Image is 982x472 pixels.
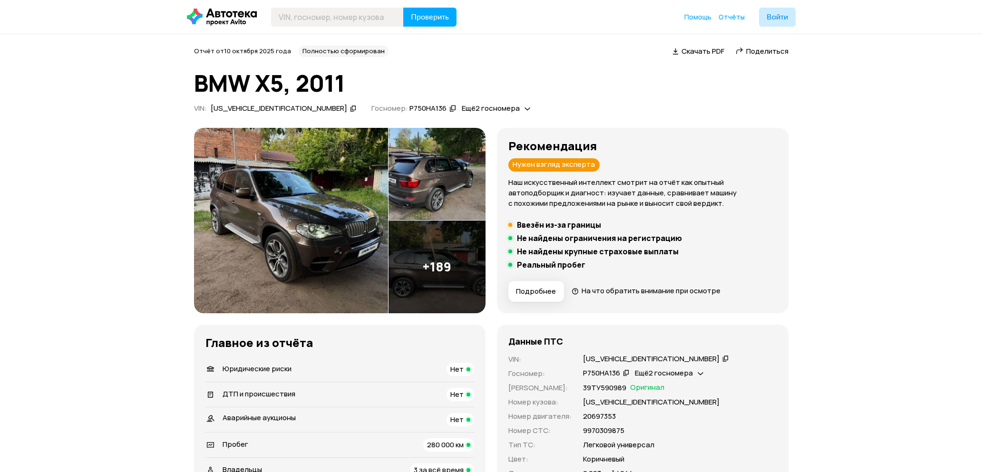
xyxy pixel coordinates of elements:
[427,440,464,450] span: 280 000 км
[684,12,711,22] a: Помощь
[223,439,248,449] span: Пробег
[508,454,572,464] p: Цвет :
[759,8,796,27] button: Войти
[194,70,788,96] h1: BMW X5, 2011
[271,8,404,27] input: VIN, госномер, номер кузова
[767,13,788,21] span: Войти
[719,12,745,22] a: Отчёты
[409,104,447,114] div: Р750НА136
[508,158,600,172] div: Нужен взгляд эксперта
[583,425,624,436] p: 9970309875
[299,46,389,57] div: Полностью сформирован
[508,281,564,302] button: Подробнее
[508,354,572,365] p: VIN :
[223,364,292,374] span: Юридические риски
[450,389,464,399] span: Нет
[583,440,654,450] p: Легковой универсал
[517,260,585,270] h5: Реальный пробег
[205,336,474,349] h3: Главное из отчёта
[508,139,777,153] h3: Рекомендация
[403,8,457,27] button: Проверить
[583,454,624,464] p: Коричневый
[517,247,679,256] h5: Не найдены крупные страховые выплаты
[508,177,777,209] p: Наш искусственный интеллект смотрит на отчёт как опытный автоподборщик и диагност: изучает данные...
[517,233,682,243] h5: Не найдены ограничения на регистрацию
[583,383,626,393] p: 39ТУ590989
[462,103,520,113] span: Ещё 2 госномера
[582,286,720,296] span: На что обратить внимание при осмотре
[211,104,347,114] div: [US_VEHICLE_IDENTIFICATION_NUMBER]
[672,46,724,56] a: Скачать PDF
[450,364,464,374] span: Нет
[736,46,788,56] a: Поделиться
[223,413,296,423] span: Аварийные аукционы
[508,383,572,393] p: [PERSON_NAME] :
[572,286,721,296] a: На что обратить внимание при осмотре
[508,411,572,422] p: Номер двигателя :
[508,368,572,379] p: Госномер :
[516,287,556,296] span: Подробнее
[450,414,464,424] span: Нет
[583,368,620,378] div: Р750НА136
[635,368,693,378] span: Ещё 2 госномера
[194,103,207,113] span: VIN :
[371,103,408,113] span: Госномер:
[508,440,572,450] p: Тип ТС :
[508,397,572,407] p: Номер кузова :
[583,354,719,364] div: [US_VEHICLE_IDENTIFICATION_NUMBER]
[719,12,745,21] span: Отчёты
[223,389,295,399] span: ДТП и происшествия
[517,220,601,230] h5: Ввезён из-за границы
[508,425,572,436] p: Номер СТС :
[583,397,719,407] p: [US_VEHICLE_IDENTIFICATION_NUMBER]
[194,47,291,55] span: Отчёт от 10 октября 2025 года
[746,46,788,56] span: Поделиться
[411,13,449,21] span: Проверить
[583,411,616,422] p: 20697353
[508,336,563,347] h4: Данные ПТС
[684,12,711,21] span: Помощь
[681,46,724,56] span: Скачать PDF
[630,383,664,393] span: Оригинал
